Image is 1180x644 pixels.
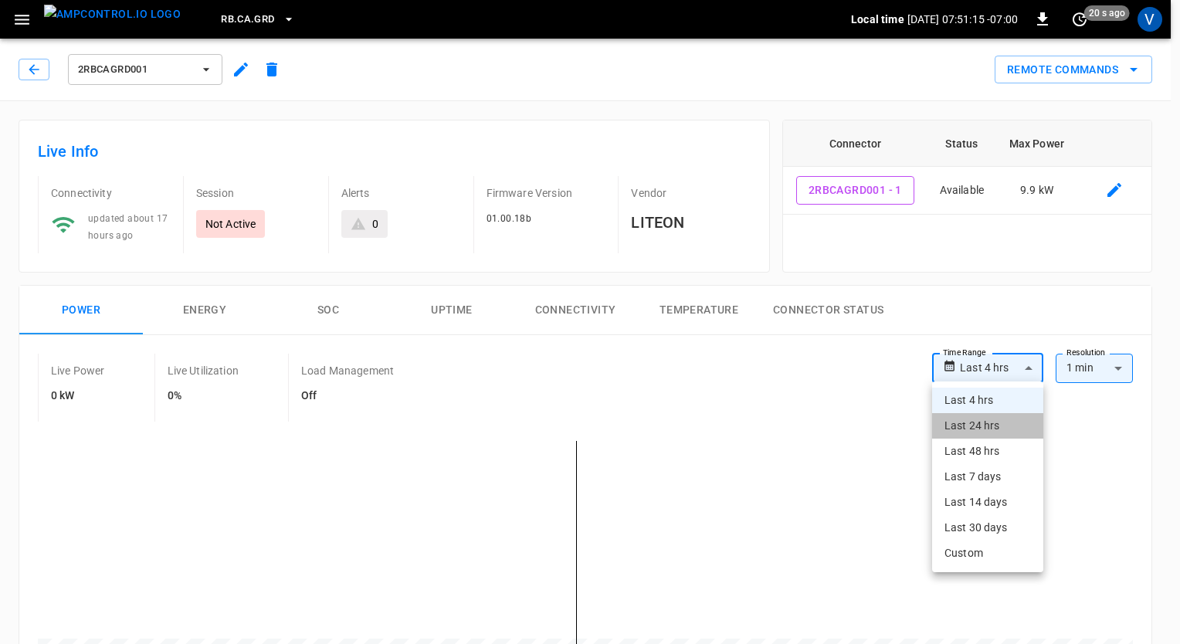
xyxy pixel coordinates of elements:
[932,541,1043,566] li: Custom
[932,515,1043,541] li: Last 30 days
[932,388,1043,413] li: Last 4 hrs
[932,464,1043,490] li: Last 7 days
[932,439,1043,464] li: Last 48 hrs
[932,490,1043,515] li: Last 14 days
[932,413,1043,439] li: Last 24 hrs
